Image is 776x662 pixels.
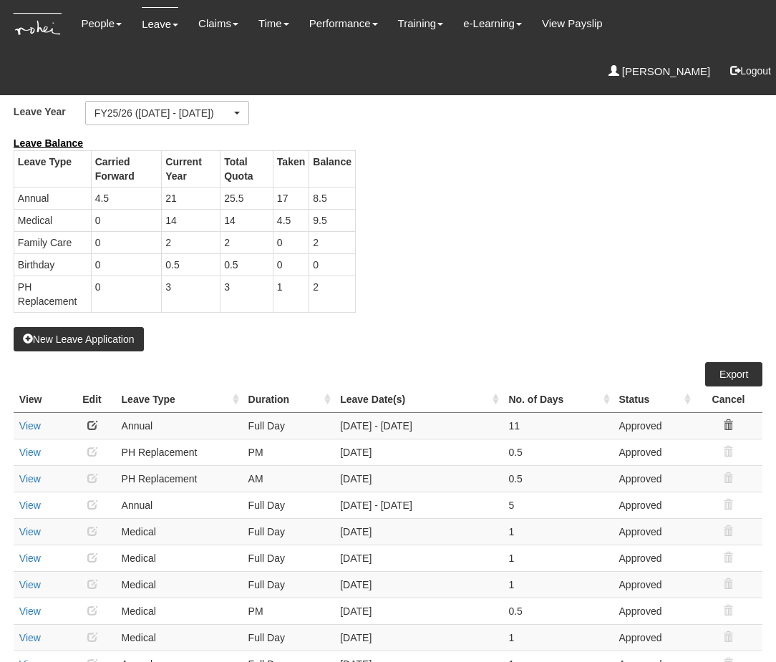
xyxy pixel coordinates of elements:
td: 0.5 [220,253,273,276]
td: [DATE] - [DATE] [334,412,503,439]
a: View [19,553,41,564]
td: 11 [503,412,613,439]
th: Current Year [162,150,220,187]
td: 0 [91,253,162,276]
td: Approved [613,545,694,571]
td: 1 [503,571,613,598]
td: 0.5 [503,598,613,624]
th: Leave Type [14,150,91,187]
td: 1 [503,545,613,571]
td: Full Day [243,412,335,439]
td: 21 [162,187,220,209]
td: 0.5 [162,253,220,276]
td: 2 [309,276,356,312]
th: Cancel [694,386,762,413]
td: Annual [14,187,91,209]
a: View [19,605,41,617]
a: View [19,632,41,643]
button: New Leave Application [14,327,144,351]
th: Carried Forward [91,150,162,187]
b: Leave Balance [14,137,83,149]
td: 14 [220,209,273,231]
td: Annual [116,492,243,518]
a: e-Learning [463,7,522,40]
a: Time [258,7,289,40]
td: 17 [273,187,309,209]
td: Approved [613,465,694,492]
td: Approved [613,412,694,439]
a: View [19,473,41,485]
th: Edit [68,386,115,413]
td: Approved [613,518,694,545]
td: 9.5 [309,209,356,231]
td: 4.5 [91,187,162,209]
td: 25.5 [220,187,273,209]
td: Full Day [243,624,335,651]
td: PM [243,439,335,465]
a: People [81,7,122,40]
td: Medical [116,598,243,624]
button: FY25/26 ([DATE] - [DATE]) [85,101,249,125]
td: 0 [91,209,162,231]
td: Medical [116,624,243,651]
td: 1 [273,276,309,312]
a: View [19,526,41,537]
td: PM [243,598,335,624]
th: View [14,386,69,413]
td: [DATE] [334,518,503,545]
td: 8.5 [309,187,356,209]
th: Duration : activate to sort column ascending [243,386,335,413]
td: PH Replacement [116,465,243,492]
a: [PERSON_NAME] [608,55,711,88]
th: Leave Type : activate to sort column ascending [116,386,243,413]
a: Export [705,362,762,386]
a: Performance [309,7,378,40]
td: Birthday [14,253,91,276]
td: [DATE] [334,439,503,465]
td: Medical [116,518,243,545]
th: Leave Date(s) : activate to sort column ascending [334,386,503,413]
td: AM [243,465,335,492]
td: [DATE] - [DATE] [334,492,503,518]
td: Approved [613,439,694,465]
td: [DATE] [334,571,503,598]
iframe: chat widget [716,605,762,648]
td: Medical [14,209,91,231]
td: [DATE] [334,624,503,651]
td: Full Day [243,492,335,518]
td: 2 [220,231,273,253]
th: Balance [309,150,356,187]
td: 14 [162,209,220,231]
a: View Payslip [542,7,603,40]
td: 0 [273,253,309,276]
td: 0 [91,231,162,253]
a: View [19,579,41,590]
th: No. of Days : activate to sort column ascending [503,386,613,413]
td: 0 [273,231,309,253]
td: PH Replacement [116,439,243,465]
th: Status : activate to sort column ascending [613,386,694,413]
td: 2 [162,231,220,253]
a: Leave [142,7,178,41]
td: 1 [503,624,613,651]
a: Claims [198,7,238,40]
a: Training [398,7,444,40]
td: Approved [613,571,694,598]
td: Medical [116,545,243,571]
label: Leave Year [14,101,85,122]
td: Family Care [14,231,91,253]
a: View [19,500,41,511]
div: FY25/26 ([DATE] - [DATE]) [94,106,231,120]
td: Full Day [243,545,335,571]
a: View [19,420,41,432]
td: Full Day [243,518,335,545]
td: Annual [116,412,243,439]
td: 3 [162,276,220,312]
td: 2 [309,231,356,253]
td: 0 [309,253,356,276]
td: 0.5 [503,465,613,492]
td: [DATE] [334,545,503,571]
td: PH Replacement [14,276,91,312]
td: Approved [613,624,694,651]
td: Approved [613,492,694,518]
